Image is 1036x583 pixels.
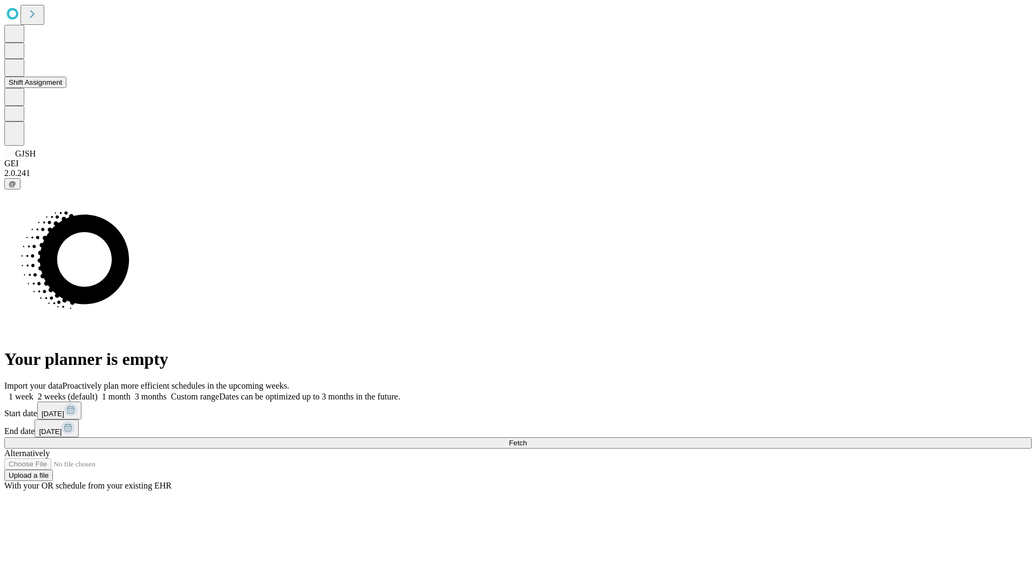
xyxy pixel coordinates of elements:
[15,149,36,158] span: GJSH
[509,439,527,447] span: Fetch
[4,381,63,390] span: Import your data
[4,419,1032,437] div: End date
[4,159,1032,168] div: GEI
[4,470,53,481] button: Upload a file
[4,481,172,490] span: With your OR schedule from your existing EHR
[219,392,400,401] span: Dates can be optimized up to 3 months in the future.
[4,77,66,88] button: Shift Assignment
[9,392,33,401] span: 1 week
[4,449,50,458] span: Alternatively
[4,178,21,189] button: @
[39,428,62,436] span: [DATE]
[37,402,81,419] button: [DATE]
[38,392,98,401] span: 2 weeks (default)
[102,392,131,401] span: 1 month
[35,419,79,437] button: [DATE]
[171,392,219,401] span: Custom range
[4,437,1032,449] button: Fetch
[4,402,1032,419] div: Start date
[63,381,289,390] span: Proactively plan more efficient schedules in the upcoming weeks.
[135,392,167,401] span: 3 months
[42,410,64,418] span: [DATE]
[4,168,1032,178] div: 2.0.241
[9,180,16,188] span: @
[4,349,1032,369] h1: Your planner is empty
